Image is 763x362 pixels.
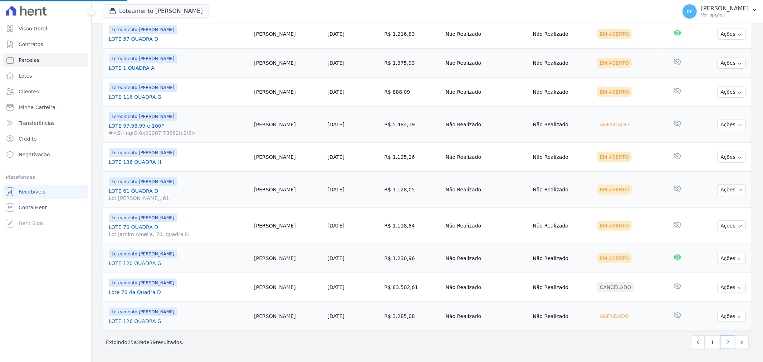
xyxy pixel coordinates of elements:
td: Não Realizado [443,20,530,49]
td: Não Realizado [530,143,594,172]
a: Recebíveis [3,185,88,199]
span: Loteamento [PERSON_NAME] [109,279,177,287]
div: Em Aberto [597,29,632,39]
div: Em Aberto [597,87,632,97]
a: Minha Carteira [3,100,88,114]
button: KF [PERSON_NAME] Ver opções [677,1,763,21]
td: Não Realizado [443,273,530,302]
a: LOTE 126 QUADRA G [109,318,248,325]
a: [DATE] [328,223,344,229]
span: Parcelas [19,57,39,64]
div: Em Aberto [597,58,632,68]
td: R$ 1.118,84 [381,208,442,244]
span: Contratos [19,41,43,48]
span: 39 [150,339,156,345]
td: Não Realizado [530,172,594,208]
a: [DATE] [328,284,344,290]
td: Não Realizado [443,49,530,78]
td: Não Realizado [530,20,594,49]
span: Minha Carteira [19,104,55,111]
a: 2 [720,336,735,349]
td: Não Realizado [530,302,594,331]
td: [PERSON_NAME] [251,107,324,143]
td: Não Realizado [530,107,594,143]
td: [PERSON_NAME] [251,49,324,78]
a: Conta Hent [3,200,88,215]
td: R$ 1.125,26 [381,143,442,172]
td: Não Realizado [530,244,594,273]
td: [PERSON_NAME] [251,208,324,244]
span: Loteamento [PERSON_NAME] [109,214,177,222]
span: Crédito [19,135,37,142]
a: LOTE 57 QUADRA D [109,35,248,43]
span: Loteamento [PERSON_NAME] [109,177,177,186]
a: Parcelas [3,53,88,67]
span: Loteamento [PERSON_NAME] [109,83,177,92]
button: Ações [717,58,746,69]
span: #<StringIO:0x00007f73682fc2f8> [109,129,248,137]
td: R$ 83.502,61 [381,273,442,302]
td: R$ 1.375,93 [381,49,442,78]
td: [PERSON_NAME] [251,78,324,107]
button: Ações [717,87,746,98]
a: [DATE] [328,313,344,319]
td: Não Realizado [530,49,594,78]
td: [PERSON_NAME] [251,172,324,208]
a: LOTE 136 QUADRA H [109,158,248,166]
div: Em Aberto [597,221,632,231]
a: LOTE 97,98,99 e 100F#<StringIO:0x00007f73682fc2f8> [109,122,248,137]
td: Não Realizado [443,172,530,208]
span: Negativação [19,151,50,158]
span: Loteamento [PERSON_NAME] [109,25,177,34]
td: R$ 888,09 [381,78,442,107]
div: Cancelado [597,282,634,292]
span: Loteamento [PERSON_NAME] [109,54,177,63]
td: Não Realizado [530,208,594,244]
span: KF [686,9,693,14]
a: Previous [691,336,705,349]
a: 1 [705,336,720,349]
a: [DATE] [328,89,344,95]
span: Loteamento [PERSON_NAME] [109,308,177,316]
a: [DATE] [328,187,344,192]
span: Visão Geral [19,25,47,32]
td: R$ 1.230,96 [381,244,442,273]
div: Em Aberto [597,253,632,263]
a: Transferências [3,116,88,130]
td: Não Realizado [443,244,530,273]
a: [DATE] [328,122,344,127]
td: Não Realizado [530,273,594,302]
div: Plataformas [6,173,85,182]
a: LOTE 116 QUADRA G [109,93,248,101]
td: R$ 3.285,08 [381,302,442,331]
a: LOTE 120 QUADRA G [109,260,248,267]
p: Exibindo a de resultados. [106,339,184,346]
a: LOTE 61 QUADRA DLot [PERSON_NAME], 61 [109,187,248,202]
button: Ações [717,220,746,231]
span: Lot [PERSON_NAME], 61 [109,195,248,202]
a: [DATE] [328,60,344,66]
a: Contratos [3,37,88,52]
span: Recebíveis [19,188,45,195]
td: [PERSON_NAME] [251,302,324,331]
a: Lote 76 da Quadra D [109,289,248,296]
td: Não Realizado [443,107,530,143]
span: Loteamento [PERSON_NAME] [109,250,177,258]
a: [DATE] [328,255,344,261]
button: Ações [717,311,746,322]
td: Não Realizado [443,208,530,244]
span: 25 [127,339,134,345]
td: [PERSON_NAME] [251,273,324,302]
td: [PERSON_NAME] [251,143,324,172]
a: [DATE] [328,31,344,37]
td: Não Realizado [443,143,530,172]
div: Agendado [597,311,632,321]
td: R$ 1.216,83 [381,20,442,49]
div: Em Aberto [597,152,632,162]
td: Não Realizado [443,302,530,331]
td: R$ 1.128,05 [381,172,442,208]
a: LOTE 70 QUADRA DLot Jardim Amelia, 70, quadra D [109,224,248,238]
span: Clientes [19,88,39,95]
button: Loteamento [PERSON_NAME] [103,4,209,18]
a: Lotes [3,69,88,83]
